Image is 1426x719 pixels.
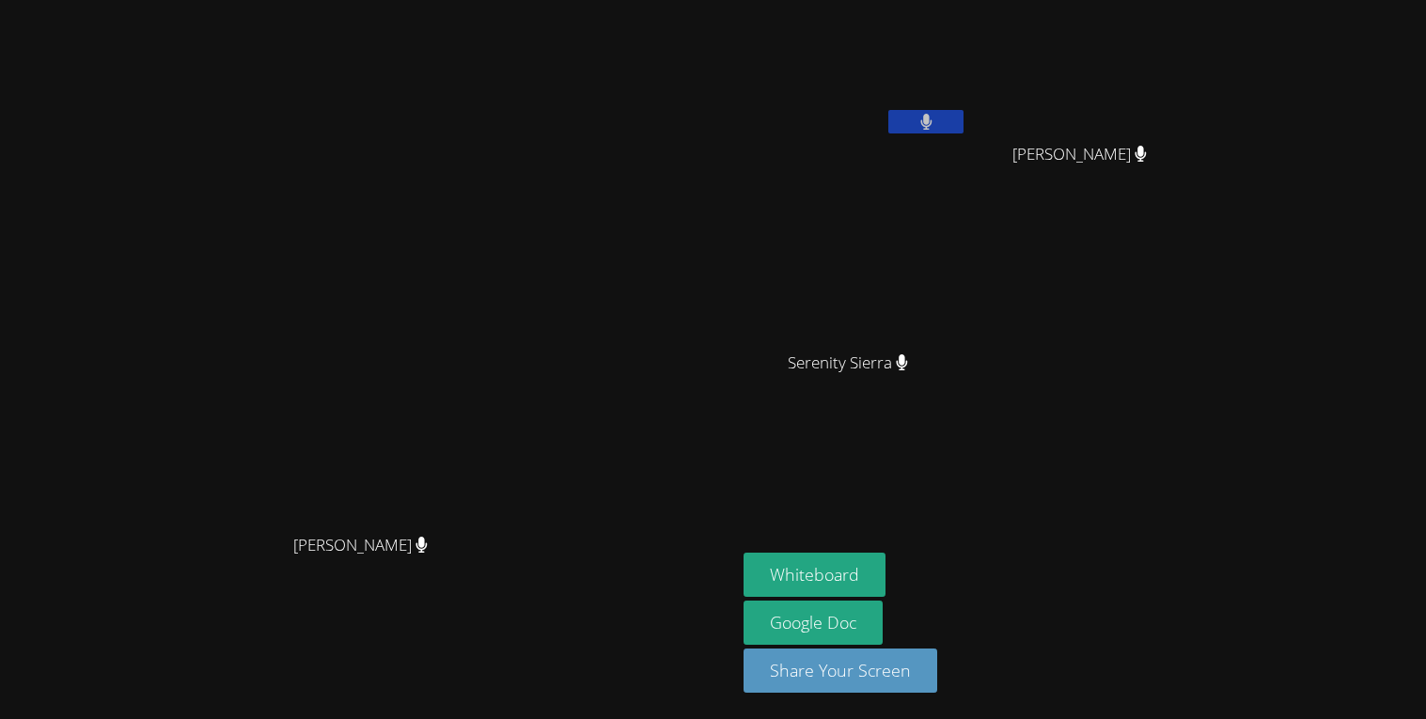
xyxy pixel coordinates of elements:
span: [PERSON_NAME] [293,532,428,559]
button: Share Your Screen [744,649,937,693]
span: [PERSON_NAME] [1012,141,1147,168]
a: Google Doc [744,601,883,645]
button: Whiteboard [744,553,885,597]
span: Serenity Sierra [788,350,908,377]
